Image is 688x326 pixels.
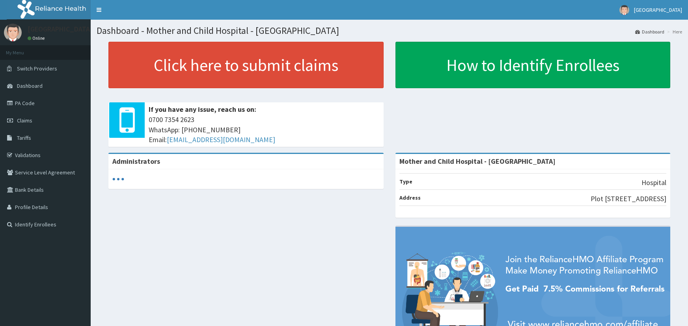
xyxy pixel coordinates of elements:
img: User Image [619,5,629,15]
span: [GEOGRAPHIC_DATA] [634,6,682,13]
p: [GEOGRAPHIC_DATA] [28,26,93,33]
span: Claims [17,117,32,124]
a: Dashboard [635,28,664,35]
b: Type [399,178,412,185]
li: Here [665,28,682,35]
b: Address [399,194,421,201]
p: Hospital [641,178,666,188]
img: User Image [4,24,22,41]
a: Click here to submit claims [108,42,384,88]
b: If you have any issue, reach us on: [149,105,256,114]
svg: audio-loading [112,173,124,185]
strong: Mother and Child Hospital - [GEOGRAPHIC_DATA] [399,157,556,166]
span: Switch Providers [17,65,57,72]
span: Dashboard [17,82,43,89]
p: Plot [STREET_ADDRESS] [591,194,666,204]
span: Tariffs [17,134,31,141]
b: Administrators [112,157,160,166]
h1: Dashboard - Mother and Child Hospital - [GEOGRAPHIC_DATA] [97,26,682,36]
a: [EMAIL_ADDRESS][DOMAIN_NAME] [167,135,275,144]
span: 0700 7354 2623 WhatsApp: [PHONE_NUMBER] Email: [149,115,380,145]
a: Online [28,35,47,41]
a: How to Identify Enrollees [395,42,671,88]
